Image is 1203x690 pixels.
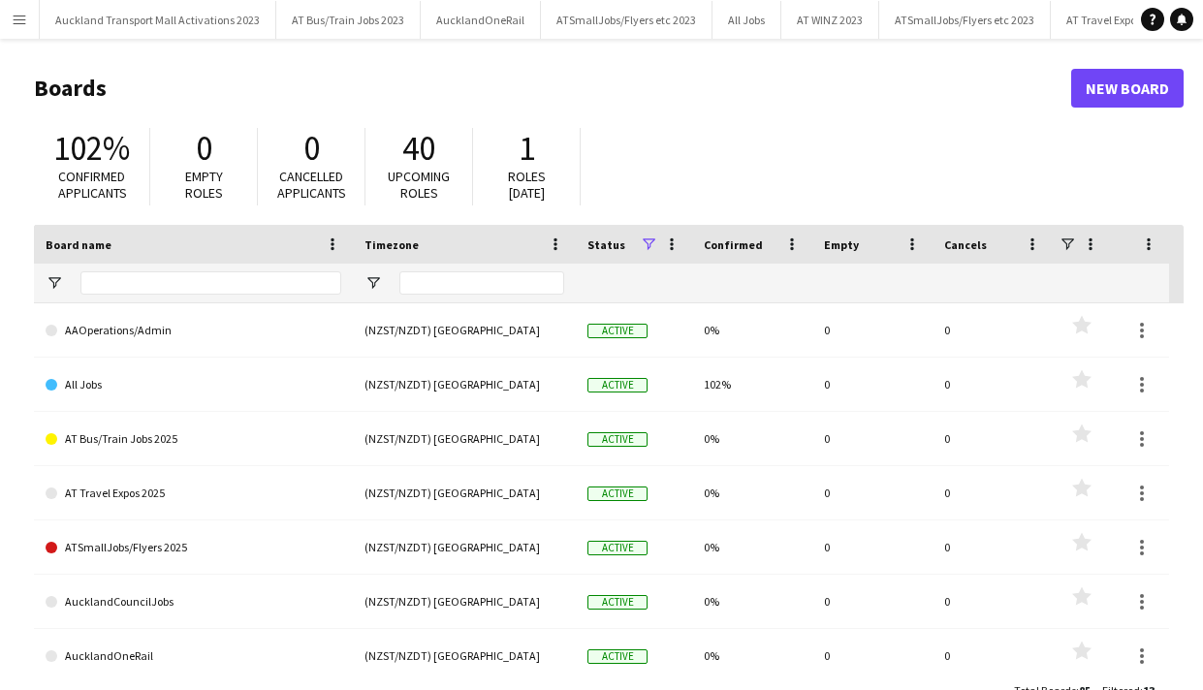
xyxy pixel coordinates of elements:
div: 0 [933,520,1053,574]
span: Active [587,595,648,610]
span: Board name [46,237,111,252]
div: 0 [933,358,1053,411]
input: Board name Filter Input [80,271,341,295]
button: AT Travel Expos 2024 [1051,1,1183,39]
span: Upcoming roles [388,168,450,202]
div: (NZST/NZDT) [GEOGRAPHIC_DATA] [353,575,576,628]
span: Active [587,324,648,338]
div: (NZST/NZDT) [GEOGRAPHIC_DATA] [353,466,576,519]
div: 0 [933,466,1053,519]
div: 0 [933,412,1053,465]
div: 0 [812,466,933,519]
span: Cancels [944,237,987,252]
span: Status [587,237,625,252]
a: AT Travel Expos 2025 [46,466,341,520]
span: 1 [519,127,535,170]
div: 0 [812,358,933,411]
h1: Boards [34,74,1071,103]
div: (NZST/NZDT) [GEOGRAPHIC_DATA] [353,358,576,411]
div: 0% [692,303,812,357]
button: ATSmallJobs/Flyers etc 2023 [879,1,1051,39]
div: 0 [933,303,1053,357]
div: (NZST/NZDT) [GEOGRAPHIC_DATA] [353,303,576,357]
div: 0 [933,629,1053,682]
span: Empty roles [185,168,223,202]
button: All Jobs [712,1,781,39]
button: AucklandOneRail [421,1,541,39]
div: 102% [692,358,812,411]
a: AucklandCouncilJobs [46,575,341,629]
div: 0% [692,629,812,682]
button: Open Filter Menu [364,274,382,292]
div: 0% [692,575,812,628]
div: 0 [933,575,1053,628]
span: 0 [303,127,320,170]
input: Timezone Filter Input [399,271,564,295]
a: AT Bus/Train Jobs 2025 [46,412,341,466]
span: Confirmed applicants [58,168,127,202]
span: Active [587,541,648,555]
span: Timezone [364,237,419,252]
a: ATSmallJobs/Flyers 2025 [46,520,341,575]
a: New Board [1071,69,1184,108]
span: Confirmed [704,237,763,252]
div: (NZST/NZDT) [GEOGRAPHIC_DATA] [353,412,576,465]
a: AucklandOneRail [46,629,341,683]
div: 0% [692,520,812,574]
div: 0 [812,520,933,574]
span: Empty [824,237,859,252]
button: Auckland Transport Mall Activations 2023 [40,1,276,39]
span: 102% [53,127,130,170]
span: Active [587,378,648,392]
div: 0 [812,575,933,628]
div: 0 [812,412,933,465]
div: 0 [812,303,933,357]
div: (NZST/NZDT) [GEOGRAPHIC_DATA] [353,520,576,574]
span: Active [587,486,648,501]
a: AAOperations/Admin [46,303,341,358]
span: Roles [DATE] [508,168,546,202]
div: 0% [692,412,812,465]
span: 40 [402,127,435,170]
button: AT Bus/Train Jobs 2023 [276,1,421,39]
button: ATSmallJobs/Flyers etc 2023 [541,1,712,39]
button: Open Filter Menu [46,274,63,292]
a: All Jobs [46,358,341,412]
span: Active [587,432,648,447]
div: 0% [692,466,812,519]
div: 0 [812,629,933,682]
span: Active [587,649,648,664]
span: Cancelled applicants [277,168,346,202]
button: AT WINZ 2023 [781,1,879,39]
span: 0 [196,127,212,170]
div: (NZST/NZDT) [GEOGRAPHIC_DATA] [353,629,576,682]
